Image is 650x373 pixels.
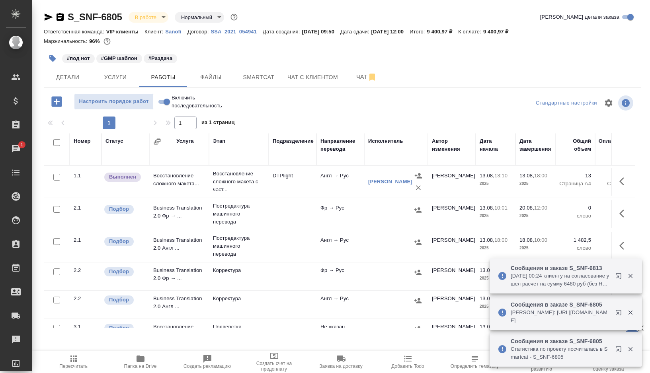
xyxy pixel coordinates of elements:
p: 18.08, [519,237,534,243]
p: 13.08, [519,173,534,179]
td: DTPlight [269,168,316,196]
button: Здесь прячутся важные кнопки [615,172,634,191]
span: Добавить Todo [391,363,424,369]
p: Cтатистика по проекту посчиталась в Smartcat - S_SNF-6805 [511,345,610,361]
td: [PERSON_NAME] [428,262,476,290]
a: [PERSON_NAME] [368,179,412,185]
p: 2025 [480,274,511,282]
span: Раздача [143,54,178,61]
p: 13.08, [480,324,494,330]
p: 2025 [480,303,511,311]
p: 13.08, [480,237,494,243]
span: Настроить порядок работ [78,97,149,106]
a: Sanofi [165,28,187,35]
button: Пересчитать [40,351,107,373]
p: 13.08, [480,205,494,211]
p: Договор: [187,29,211,35]
span: Заявка на доставку [319,363,362,369]
span: 1 [16,141,28,149]
p: 13.08, [480,173,494,179]
div: Можно подбирать исполнителей [103,266,145,277]
div: В работе [129,12,168,23]
span: Файлы [192,72,230,82]
td: Восстановление сложного макета... [149,319,209,347]
p: 12:00 [534,205,547,211]
span: GMP шаблон [96,54,143,61]
div: 2.1 [74,236,98,244]
td: Фр → Рус [316,200,364,228]
p: слово [599,212,639,220]
button: Добавить работу [46,93,68,110]
p: 18:00 [534,173,547,179]
span: из 1 страниц [201,118,235,129]
p: К оплате: [458,29,483,35]
td: Восстановление сложного макета... [149,168,209,196]
div: Дата начала [480,137,511,153]
p: 10:01 [494,205,508,211]
p: VIP клиенты [106,29,144,35]
div: Дата завершения [519,137,551,153]
td: [PERSON_NAME] [428,232,476,260]
td: Не указан [316,319,364,347]
button: Здесь прячутся важные кнопки [615,204,634,223]
td: Business Translation 2.0 Англ ... [149,291,209,319]
span: Услуги [96,72,135,82]
div: Можно подбирать исполнителей [103,295,145,305]
button: Удалить [412,182,424,194]
button: Назначить [412,204,424,216]
td: [PERSON_NAME] [428,200,476,228]
p: 2025 [480,244,511,252]
div: 2.2 [74,295,98,303]
p: 13:10 [494,173,508,179]
p: #Раздача [148,54,173,62]
p: 1 482,5 [559,236,591,244]
p: #под нот [67,54,90,62]
p: 2025 [480,180,511,188]
p: Страница А4 [559,180,591,188]
div: 2.2 [74,266,98,274]
div: Номер [74,137,91,145]
p: 13.08, [480,267,494,273]
p: Итого: [410,29,427,35]
span: Создать рекламацию [183,363,231,369]
span: Определить тематику [451,363,499,369]
p: слово [559,212,591,220]
span: Создать счет на предоплату [246,361,303,372]
div: 3.1 [74,323,98,331]
div: Услуга [176,137,193,145]
p: Дата сдачи: [340,29,371,35]
p: 10:00 [534,237,547,243]
button: Настроить порядок работ [74,93,154,110]
button: Сгруппировать [153,138,161,146]
p: [PERSON_NAME]: [URL][DOMAIN_NAME] [511,309,610,324]
td: Business Translation 2.0 Фр → ... [149,200,209,228]
span: Посмотреть информацию [618,95,635,111]
a: S_SNF-6805 [68,12,122,22]
span: [PERSON_NAME] детали заказа [540,13,619,21]
p: 20.08, [519,205,534,211]
td: Англ → Рус [316,291,364,319]
button: Здесь прячутся важные кнопки [615,236,634,255]
p: Страница А4 [599,180,639,188]
td: [PERSON_NAME] [428,291,476,319]
p: 2025 [519,244,551,252]
p: Восстановление сложного макета с част... [213,170,265,194]
button: Заявка на доставку [308,351,375,373]
button: Назначить [412,170,424,182]
button: Назначить [412,323,424,335]
p: [DATE] 00:24 клиенту на согласование ушел расчет на сумму 6480 руб (без НДС - 5400 руб). Пользова... [511,272,610,288]
p: 9 400,97 ₽ [483,29,515,35]
button: Папка на Drive [107,351,174,373]
div: 2.1 [74,204,98,212]
button: Создать счет на предоплату [241,351,308,373]
div: Подразделение [273,137,314,145]
p: Подбор [109,237,129,245]
p: 0 [559,204,591,212]
p: Дата создания: [263,29,302,35]
p: [DATE] 09:50 [302,29,340,35]
button: Закрыть [622,272,638,280]
div: Можно подбирать исполнителей [103,323,145,334]
p: Постредактура машинного перевода [213,234,265,258]
td: Business Translation 2.0 Англ ... [149,232,209,260]
p: 13 [599,172,639,180]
